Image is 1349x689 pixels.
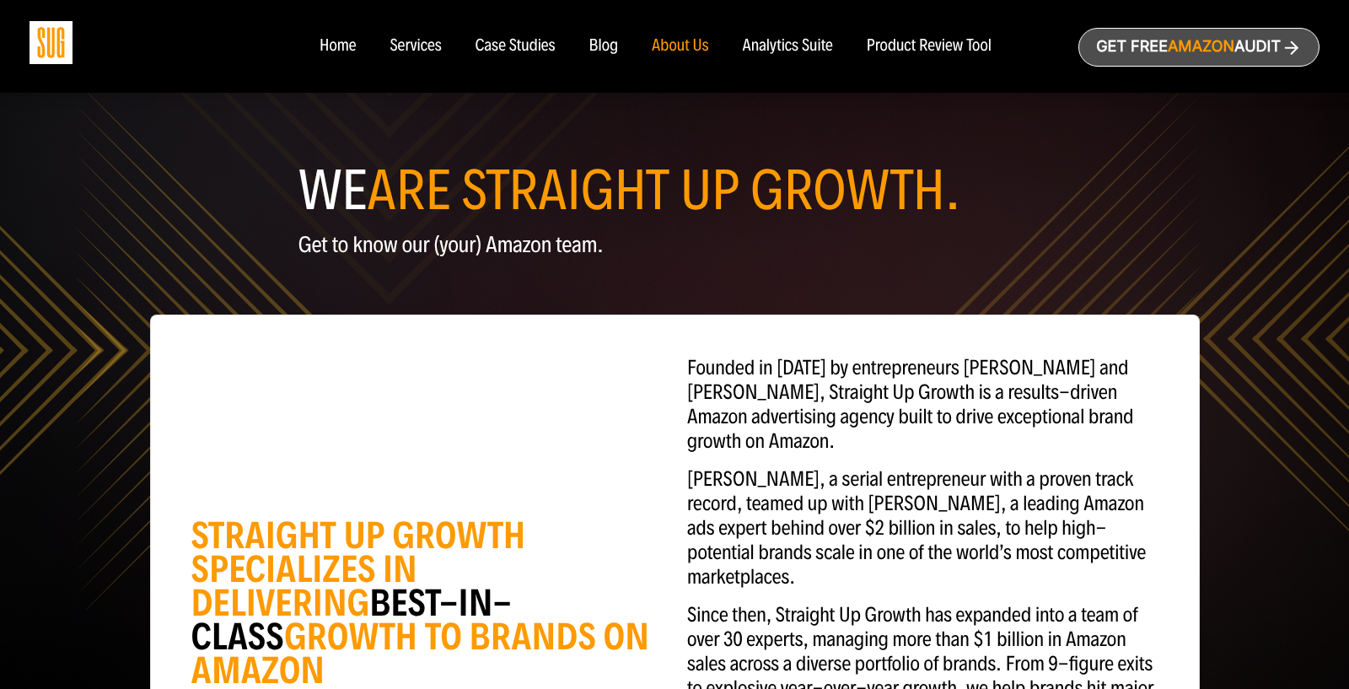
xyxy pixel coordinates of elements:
[1168,38,1234,56] span: Amazon
[652,37,709,56] a: About Us
[390,37,441,56] a: Services
[867,37,992,56] a: Product Review Tool
[368,157,961,224] span: ARE STRAIGHT UP GROWTH.
[589,37,619,56] a: Blog
[298,165,1051,216] h1: WE
[30,21,73,64] img: Sug
[191,580,513,659] span: BEST-IN-CLASS
[687,467,1158,589] p: [PERSON_NAME], a serial entrepreneur with a proven track record, teamed up with [PERSON_NAME], a ...
[476,37,556,56] a: Case Studies
[191,519,663,687] div: STRAIGHT UP GROWTH SPECIALIZES IN DELIVERING GROWTH TO BRANDS ON AMAZON
[1078,28,1319,67] a: Get freeAmazonAudit
[320,37,356,56] a: Home
[743,37,833,56] a: Analytics Suite
[687,356,1158,454] p: Founded in [DATE] by entrepreneurs [PERSON_NAME] and [PERSON_NAME], Straight Up Growth is a resul...
[298,233,1051,257] p: Get to know our (your) Amazon team.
